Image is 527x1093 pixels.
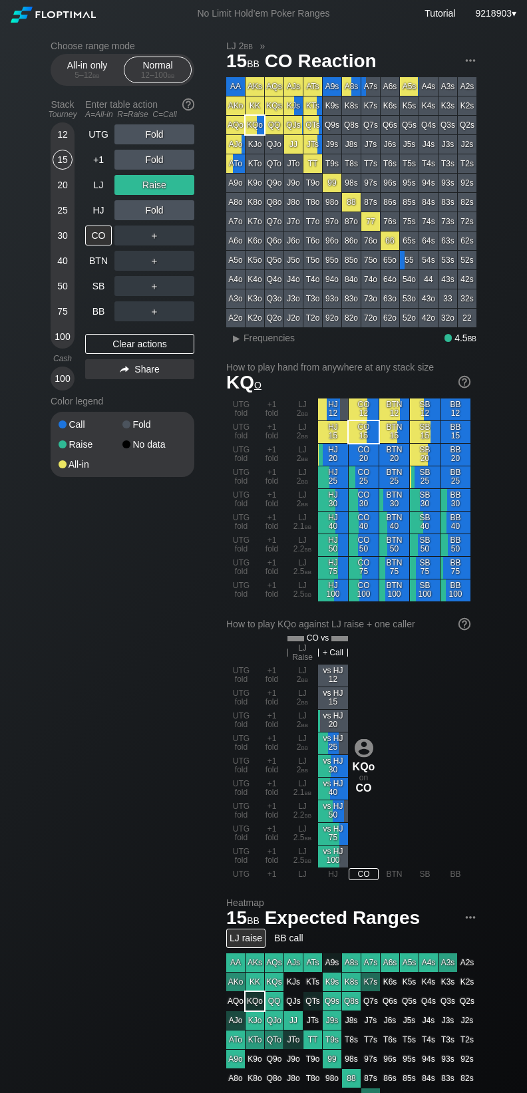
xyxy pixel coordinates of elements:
[287,421,317,443] div: LJ 2
[254,377,262,391] span: o
[381,77,399,96] div: A6s
[284,232,303,250] div: J6o
[410,421,440,443] div: SB 15
[11,7,96,23] img: Floptimal logo
[439,193,457,212] div: 83s
[381,96,399,115] div: K6s
[226,489,256,511] div: UTG fold
[342,135,361,154] div: J8s
[253,41,272,51] span: »
[246,96,264,115] div: KK
[45,354,80,363] div: Cash
[379,421,409,443] div: BTN 15
[381,251,399,269] div: 65o
[85,226,112,245] div: CO
[381,270,399,289] div: 64o
[53,327,73,347] div: 100
[400,96,419,115] div: K5s
[379,512,409,534] div: BTN 40
[226,362,470,373] h2: How to play hand from anywhere at any stack size
[439,116,457,134] div: Q3s
[349,398,379,420] div: CO 12
[342,251,361,269] div: 85o
[265,96,283,115] div: KQs
[287,512,317,534] div: LJ 2.1
[303,154,322,173] div: TT
[439,96,457,115] div: K3s
[410,444,440,466] div: SB 20
[419,135,438,154] div: J4s
[284,116,303,134] div: QJs
[458,96,476,115] div: K2s
[122,440,186,449] div: No data
[439,270,457,289] div: 43s
[246,232,264,250] div: K6o
[284,135,303,154] div: JJ
[400,289,419,308] div: 53o
[59,420,122,429] div: Call
[410,398,440,420] div: SB 12
[444,333,476,343] div: 4.5
[45,110,80,119] div: Tourney
[379,398,409,420] div: BTN 12
[226,154,245,173] div: ATo
[419,289,438,308] div: 43o
[303,96,322,115] div: KTs
[246,309,264,327] div: K2o
[419,232,438,250] div: 64s
[419,174,438,192] div: 94s
[342,270,361,289] div: 84o
[246,135,264,154] div: KJo
[342,309,361,327] div: 82o
[400,193,419,212] div: 85s
[440,421,470,443] div: BB 15
[342,116,361,134] div: Q8s
[114,301,194,321] div: ＋
[226,398,256,420] div: UTG fold
[318,444,348,466] div: HJ 20
[85,110,194,119] div: A=All-in R=Raise C=Call
[265,212,283,231] div: Q7o
[303,135,322,154] div: JTs
[226,135,245,154] div: AJo
[440,444,470,466] div: BB 20
[439,212,457,231] div: 73s
[53,226,73,245] div: 30
[400,212,419,231] div: 75s
[323,193,341,212] div: 98o
[301,454,309,463] span: bb
[53,124,73,144] div: 12
[265,309,283,327] div: Q2o
[419,96,438,115] div: K4s
[92,71,100,80] span: bb
[284,270,303,289] div: J4o
[246,174,264,192] div: K9o
[458,289,476,308] div: 32s
[114,175,194,195] div: Raise
[419,116,438,134] div: Q4s
[463,53,478,68] img: ellipsis.fd386fe8.svg
[342,174,361,192] div: 98s
[361,193,380,212] div: 87s
[400,77,419,96] div: A5s
[361,309,380,327] div: 72o
[323,212,341,231] div: 97o
[323,174,341,192] div: 99
[226,251,245,269] div: A5o
[265,251,283,269] div: Q5o
[318,398,348,420] div: HJ 12
[114,124,194,144] div: Fold
[224,51,262,73] span: 15
[323,154,341,173] div: T9s
[419,193,438,212] div: 84s
[303,193,322,212] div: T8o
[361,154,380,173] div: T7s
[263,51,379,73] span: CO Reaction
[440,512,470,534] div: BB 40
[303,77,322,96] div: ATs
[342,96,361,115] div: K8s
[177,8,349,22] div: No Limit Hold’em Poker Ranges
[361,135,380,154] div: J7s
[381,135,399,154] div: J6s
[468,333,476,343] span: bb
